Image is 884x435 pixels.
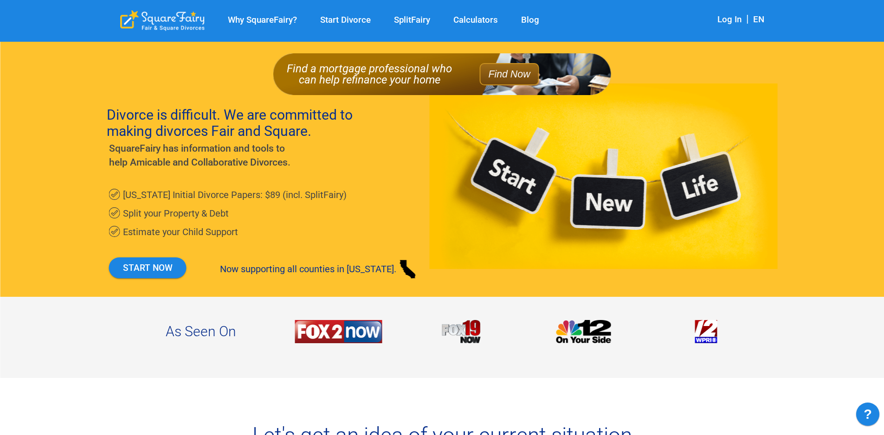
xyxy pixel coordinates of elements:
[717,14,742,25] a: Log In
[382,15,442,26] a: SplitFairy
[283,63,457,85] p: Find a mortgage professional who can help refinance your home
[123,223,364,241] h3: Estimate your Child Support
[695,320,717,343] img: SquareFairy Helps Divorcing Couples Split Over $100 Million of Property
[123,186,364,204] h3: [US_STATE] Initial Divorce Papers: $89 (incl. SplitFairy)
[220,257,419,281] div: Now supporting all counties in [US_STATE].
[109,141,302,169] h2: SquareFairy has information and tools to help Amicable and Collaborative Divorces.
[480,63,539,85] button: Find Now
[852,398,884,435] iframe: JSD widget
[123,204,364,223] h3: Split your Property & Debt
[753,14,764,26] div: EN
[742,13,753,25] span: |
[442,15,510,26] a: Calculators
[109,257,187,278] a: START NOW
[120,10,205,31] div: SquareFairy Logo
[309,15,382,26] a: Start Divorce
[556,320,611,343] img: SplitFairy Calculator Provides Fair and Square Property Split to Divorcing Couples
[295,320,382,343] img: SquareFairy Helps Divorcing Couples Split Over $100 Million of Property
[121,320,282,343] h2: As Seen On
[216,15,309,26] a: Why SquareFairy?
[510,15,551,26] a: Blog
[107,107,397,139] h1: Divorce is difficult. We are committed to making divorces Fair and Square.
[442,320,480,343] img: SplitFairy Calculator Provides Fair and Square Property Split to Divorcing Couples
